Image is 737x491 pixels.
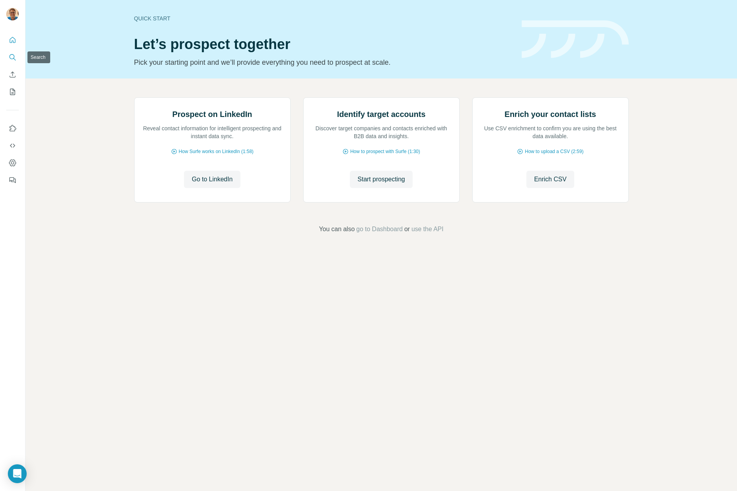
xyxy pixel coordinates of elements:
[6,8,19,20] img: Avatar
[8,464,27,483] div: Open Intercom Messenger
[504,109,596,120] h2: Enrich your contact lists
[6,33,19,47] button: Quick start
[6,50,19,64] button: Search
[319,225,355,234] span: You can also
[6,68,19,82] button: Enrich CSV
[311,124,451,140] p: Discover target companies and contacts enriched with B2B data and insights.
[337,109,426,120] h2: Identify target accounts
[480,124,621,140] p: Use CSV enrichment to confirm you are using the best data available.
[172,109,252,120] h2: Prospect on LinkedIn
[179,148,254,155] span: How Surfe works on LinkedIn (1:58)
[350,148,420,155] span: How to prospect with Surfe (1:30)
[6,139,19,153] button: Use Surfe API
[142,124,282,140] p: Reveal contact information for intelligent prospecting and instant data sync.
[6,121,19,135] button: Use Surfe on LinkedIn
[350,171,413,188] button: Start prospecting
[534,175,567,184] span: Enrich CSV
[411,225,444,234] button: use the API
[184,171,240,188] button: Go to LinkedIn
[526,171,575,188] button: Enrich CSV
[134,57,512,68] p: Pick your starting point and we’ll provide everything you need to prospect at scale.
[525,148,583,155] span: How to upload a CSV (2:59)
[522,20,629,58] img: banner
[134,37,512,52] h1: Let’s prospect together
[6,85,19,99] button: My lists
[404,225,410,234] span: or
[6,173,19,187] button: Feedback
[6,156,19,170] button: Dashboard
[356,225,402,234] button: go to Dashboard
[192,175,233,184] span: Go to LinkedIn
[358,175,405,184] span: Start prospecting
[134,15,512,22] div: Quick start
